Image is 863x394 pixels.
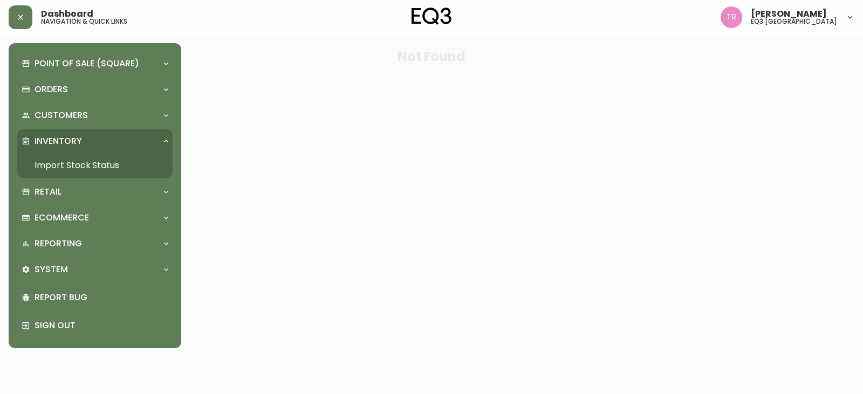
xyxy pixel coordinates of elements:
[35,212,89,224] p: Ecommerce
[17,258,173,281] div: System
[17,180,173,204] div: Retail
[35,264,68,275] p: System
[41,10,93,18] span: Dashboard
[17,78,173,101] div: Orders
[35,186,61,198] p: Retail
[751,18,837,25] h5: eq3 [GEOGRAPHIC_DATA]
[17,206,173,230] div: Ecommerce
[35,320,168,331] p: Sign Out
[17,153,173,178] a: Import Stock Status
[35,135,82,147] p: Inventory
[17,284,173,312] div: Report Bug
[17,52,173,75] div: Point of Sale (Square)
[412,8,451,25] img: logo
[751,10,827,18] span: [PERSON_NAME]
[35,109,88,121] p: Customers
[721,6,742,28] img: 214b9049a7c64896e5c13e8f38ff7a87
[17,232,173,255] div: Reporting
[41,18,127,25] h5: navigation & quick links
[17,129,173,153] div: Inventory
[35,58,139,70] p: Point of Sale (Square)
[35,84,68,95] p: Orders
[35,238,82,250] p: Reporting
[17,312,173,340] div: Sign Out
[17,103,173,127] div: Customers
[35,292,168,303] p: Report Bug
